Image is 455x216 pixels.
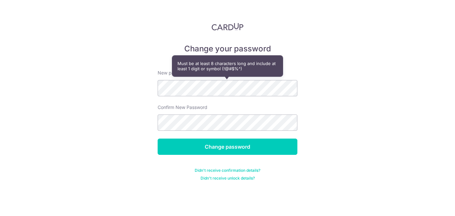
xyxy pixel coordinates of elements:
a: Didn't receive confirmation details? [195,168,260,173]
a: Didn't receive unlock details? [201,176,255,181]
label: New password [158,70,189,76]
input: Change password [158,139,297,155]
label: Confirm New Password [158,104,207,111]
h5: Change your password [158,44,297,54]
img: CardUp Logo [212,23,243,31]
div: Must be at least 8 characters long and include at least 1 digit or symbol (!@#$%^) [172,56,283,76]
